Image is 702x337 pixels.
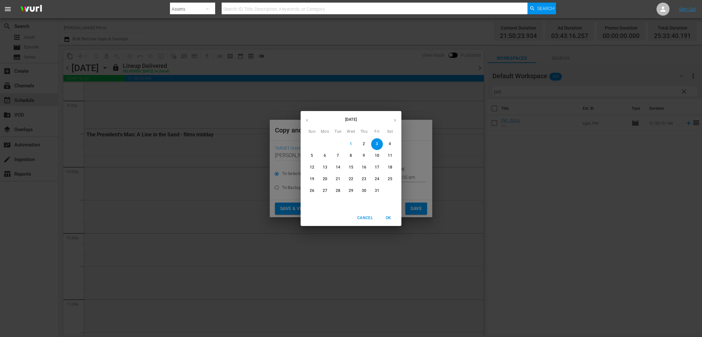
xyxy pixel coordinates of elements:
[319,173,331,185] button: 20
[388,176,392,182] p: 25
[384,129,396,135] span: Sat
[384,173,396,185] button: 25
[310,176,314,182] p: 19
[345,173,357,185] button: 22
[349,165,353,170] p: 15
[362,176,366,182] p: 23
[358,138,370,150] button: 2
[306,150,318,162] button: 5
[384,150,396,162] button: 11
[332,150,344,162] button: 7
[371,150,383,162] button: 10
[332,185,344,197] button: 28
[311,153,313,158] p: 5
[345,162,357,173] button: 15
[345,129,357,135] span: Wed
[375,188,379,193] p: 31
[389,141,391,147] p: 4
[350,153,352,158] p: 8
[336,165,340,170] p: 14
[375,165,379,170] p: 17
[357,215,373,221] span: Cancel
[355,213,375,223] button: Cancel
[324,153,326,158] p: 6
[371,138,383,150] button: 3
[358,185,370,197] button: 30
[358,150,370,162] button: 9
[378,213,399,223] button: OK
[319,129,331,135] span: Mon
[375,153,379,158] p: 10
[381,215,396,221] span: OK
[358,129,370,135] span: Thu
[306,129,318,135] span: Sun
[371,173,383,185] button: 24
[358,173,370,185] button: 23
[319,162,331,173] button: 13
[310,165,314,170] p: 12
[323,176,327,182] p: 20
[388,153,392,158] p: 11
[537,3,554,14] span: Search
[345,138,357,150] button: 1
[306,185,318,197] button: 26
[336,176,340,182] p: 21
[388,165,392,170] p: 18
[363,153,365,158] p: 9
[362,165,366,170] p: 16
[376,141,378,147] p: 3
[332,162,344,173] button: 14
[332,129,344,135] span: Tue
[363,141,365,147] p: 2
[319,185,331,197] button: 27
[349,176,353,182] p: 22
[349,188,353,193] p: 29
[319,150,331,162] button: 6
[358,162,370,173] button: 16
[371,185,383,197] button: 31
[16,2,47,17] img: ans4CAIJ8jUAAAAAAAAAAAAAAAAAAAAAAAAgQb4GAAAAAAAAAAAAAAAAAAAAAAAAJMjXAAAAAAAAAAAAAAAAAAAAAAAAgAT5G...
[306,162,318,173] button: 12
[306,173,318,185] button: 19
[375,176,379,182] p: 24
[345,150,357,162] button: 8
[371,162,383,173] button: 17
[345,185,357,197] button: 29
[323,165,327,170] p: 13
[310,188,314,193] p: 26
[362,188,366,193] p: 30
[336,188,340,193] p: 28
[323,188,327,193] p: 27
[384,162,396,173] button: 18
[371,129,383,135] span: Fri
[332,173,344,185] button: 21
[350,141,352,147] p: 1
[313,117,389,122] p: [DATE]
[384,138,396,150] button: 4
[337,153,339,158] p: 7
[4,5,12,13] span: menu
[679,6,696,12] a: Sign Out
